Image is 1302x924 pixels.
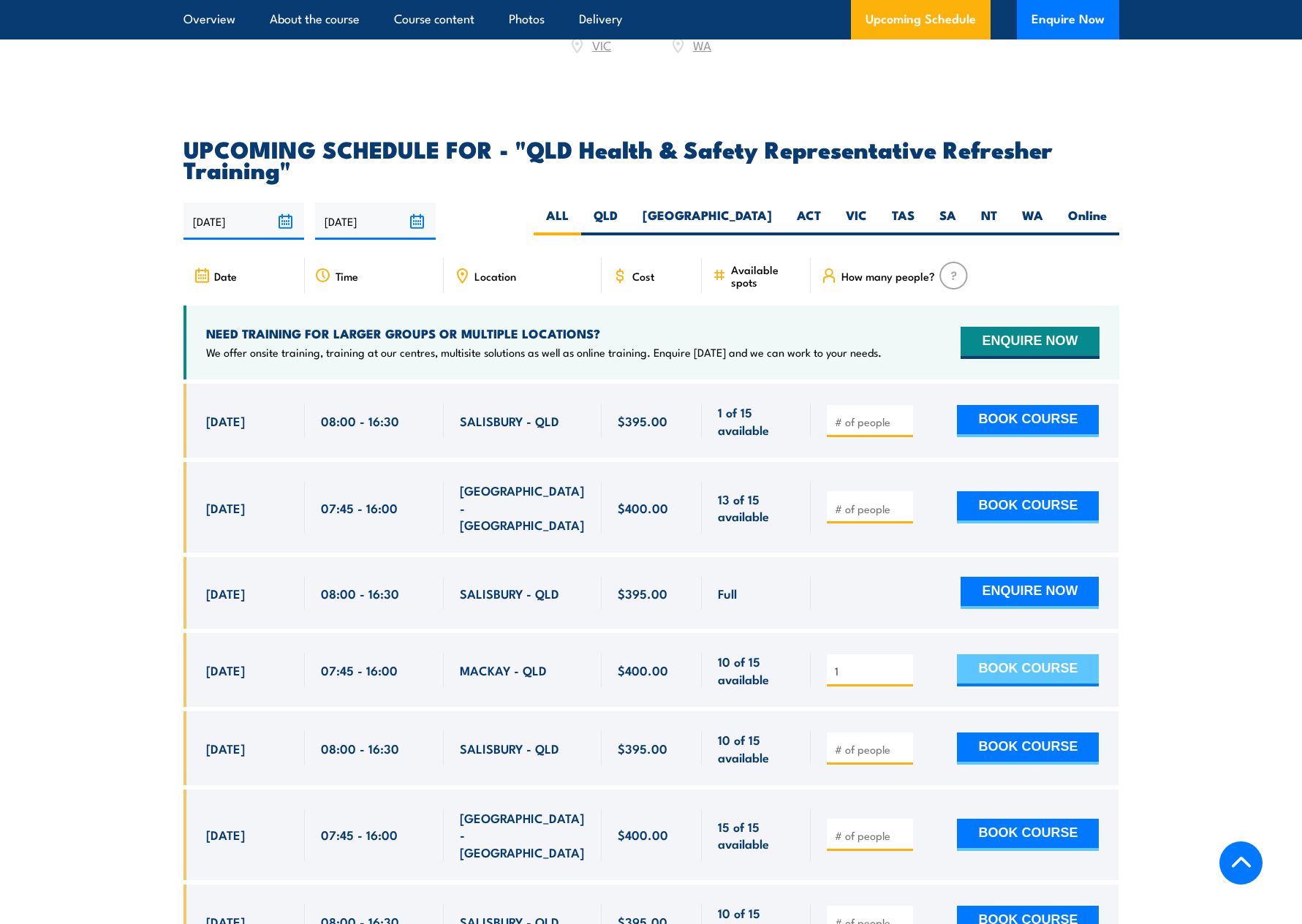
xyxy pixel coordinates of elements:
span: 07:45 - 16:00 [321,662,398,678]
span: 07:45 - 16:00 [321,826,398,843]
label: QLD [581,207,630,235]
span: $400.00 [618,826,668,843]
label: ACT [784,207,833,235]
span: Date [214,270,237,282]
span: 10 of 15 available [718,731,795,765]
button: ENQUIRE NOW [961,577,1099,609]
span: [DATE] [206,499,245,516]
span: 10 of 15 available [718,653,795,687]
span: 08:00 - 16:30 [321,740,399,757]
input: # of people [835,414,908,429]
input: # of people [835,828,908,843]
span: [GEOGRAPHIC_DATA] - [GEOGRAPHIC_DATA] [460,809,586,860]
input: # of people [835,742,908,757]
span: [GEOGRAPHIC_DATA] - [GEOGRAPHIC_DATA] [460,482,586,533]
h4: NEED TRAINING FOR LARGER GROUPS OR MULTIPLE LOCATIONS? [206,325,882,341]
span: 08:00 - 16:30 [321,412,399,429]
span: SALISBURY - QLD [460,740,559,757]
span: SALISBURY - QLD [460,412,559,429]
span: $395.00 [618,740,667,757]
label: ALL [534,207,581,235]
label: NT [969,207,1010,235]
span: 08:00 - 16:30 [321,585,399,602]
span: 07:45 - 16:00 [321,499,398,516]
span: SALISBURY - QLD [460,585,559,602]
span: 13 of 15 available [718,491,795,525]
span: [DATE] [206,585,245,602]
label: Online [1056,207,1119,235]
span: $400.00 [618,499,668,516]
input: From date [183,202,304,240]
span: How many people? [841,270,935,282]
span: MACKAY - QLD [460,662,547,678]
span: 15 of 15 available [718,818,795,852]
span: [DATE] [206,740,245,757]
button: BOOK COURSE [957,654,1099,686]
span: 1 of 15 available [718,404,795,438]
span: Time [336,270,358,282]
label: [GEOGRAPHIC_DATA] [630,207,784,235]
button: BOOK COURSE [957,491,1099,523]
h2: UPCOMING SCHEDULE FOR - "QLD Health & Safety Representative Refresher Training" [183,138,1119,179]
button: BOOK COURSE [957,819,1099,851]
span: $395.00 [618,585,667,602]
span: [DATE] [206,412,245,429]
label: WA [1010,207,1056,235]
input: # of people [835,501,908,516]
span: Available spots [731,263,800,288]
button: BOOK COURSE [957,405,1099,437]
p: We offer onsite training, training at our centres, multisite solutions as well as online training... [206,345,882,360]
label: TAS [879,207,927,235]
span: Full [718,585,737,602]
input: To date [315,202,436,240]
label: SA [927,207,969,235]
label: VIC [833,207,879,235]
span: $400.00 [618,662,668,678]
span: Cost [632,270,654,282]
span: [DATE] [206,662,245,678]
span: [DATE] [206,826,245,843]
span: Location [474,270,516,282]
input: # of people [835,664,908,678]
button: ENQUIRE NOW [961,327,1099,359]
span: $395.00 [618,412,667,429]
button: BOOK COURSE [957,732,1099,765]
